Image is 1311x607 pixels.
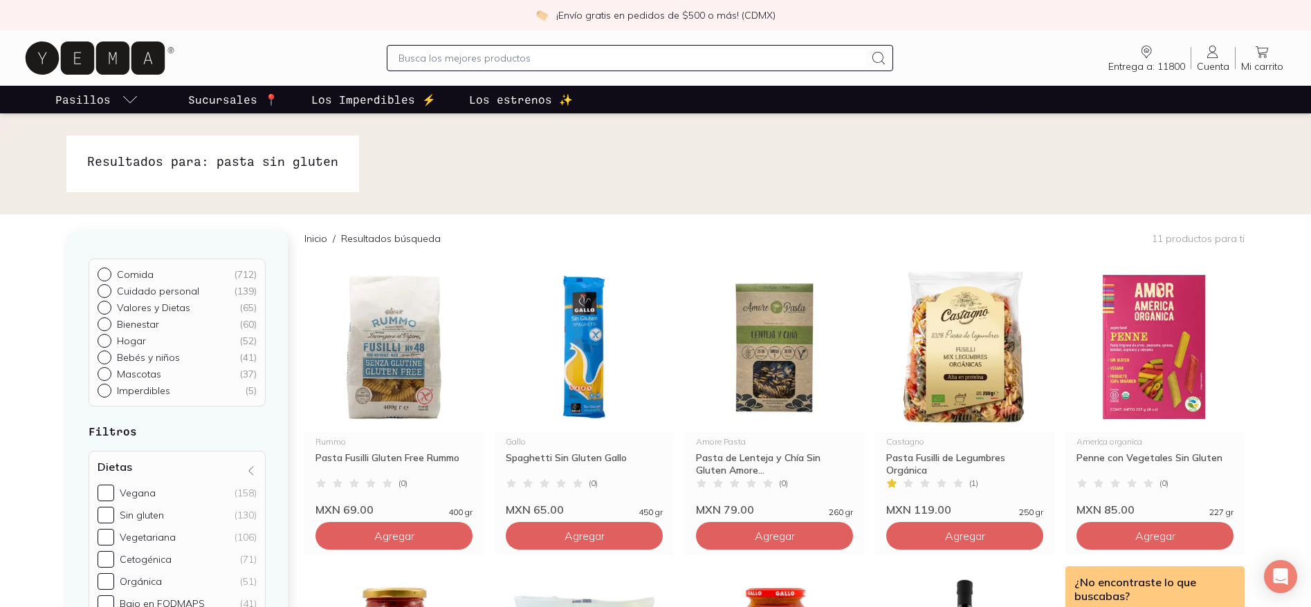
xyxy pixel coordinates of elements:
a: pasillo-todos-link [53,86,141,113]
input: Orgánica(51) [98,573,114,590]
div: ( 52 ) [239,335,257,347]
div: Penne con Vegetales Sin Gluten [1076,451,1234,476]
strong: Filtros [89,424,137,438]
input: Sin gluten(130) [98,507,114,523]
h1: Resultados para: pasta sin gluten [87,152,338,170]
p: Bienestar [117,318,159,330]
span: MXN 79.00 [696,503,754,516]
p: ¡Envío gratis en pedidos de $500 o más! (CDMX) [556,8,776,22]
p: Sucursales 📍 [188,91,278,108]
div: ( 139 ) [234,285,257,297]
span: Agregar [374,529,414,543]
div: America organica [1076,438,1234,446]
img: check [535,9,548,21]
div: Sin gluten [120,509,164,521]
div: Gallo [506,438,663,446]
span: 227 gr [1209,508,1234,516]
div: ( 37 ) [239,368,257,380]
p: Hogar [117,335,146,347]
p: Los Imperdibles ⚡️ [311,91,436,108]
span: ( 1 ) [969,479,978,487]
div: Open Intercom Messenger [1264,560,1297,593]
div: (130) [235,509,257,521]
div: Amore Pasta [696,438,853,446]
span: Entrega a: 11800 [1108,60,1185,73]
p: Imperdibles [117,384,170,397]
p: Mascotas [117,368,161,380]
img: Pasta Fusilli de Legumbres Orgánica Castagno [875,262,1054,432]
span: Agregar [1135,529,1175,543]
a: Sucursales 📍 [185,86,281,113]
div: Spaghetti Sin Gluten Gallo [506,451,663,476]
span: 260 gr [829,508,853,516]
img: Spaghetti Sin Gluten Gallo [495,262,674,432]
span: / [327,232,341,245]
p: Resultados búsqueda [341,232,441,245]
a: Los Imperdibles ⚡️ [309,86,439,113]
span: Agregar [755,529,795,543]
a: Mi carrito [1236,44,1289,73]
a: Inicio [304,232,327,245]
button: Agregar [886,522,1043,550]
span: ( 0 ) [398,479,407,487]
span: Mi carrito [1241,60,1283,73]
div: ( 65 ) [239,301,257,314]
p: Valores y Dietas [117,301,190,314]
span: Cuenta [1197,60,1229,73]
p: 11 productos para ti [1152,232,1245,245]
span: 250 gr [1019,508,1043,516]
p: Los estrenos ✨ [469,91,573,108]
input: Cetogénica(71) [98,551,114,568]
span: 400 gr [448,508,473,516]
button: Agregar [1076,522,1234,550]
img: Penne con Vegetales Sin Gluten América Orgánica [1065,262,1245,432]
div: Orgánica [120,575,162,588]
span: MXN 119.00 [886,503,951,516]
h4: Dietas [98,460,132,474]
div: ( 41 ) [239,351,257,364]
div: Vegetariana [120,531,176,543]
div: ( 60 ) [239,318,257,330]
span: ( 0 ) [779,479,788,487]
div: Pasta Fusilli Gluten Free Rummo [315,451,473,476]
span: MXN 69.00 [315,503,374,516]
input: Vegetariana(106) [98,529,114,545]
a: Entrega a: 11800 [1103,44,1191,73]
a: Pasta de Lenteja, Sin Gluten, Vegana, 100% leguminosa y Semillas de Chia, 260 gr, Hecho en Mexico... [685,262,864,516]
div: (51) [240,575,257,588]
p: Comida [117,268,154,281]
div: Rummo [315,438,473,446]
div: Castagno [886,438,1043,446]
button: Agregar [506,522,663,550]
a: Pasta Fusilli de Legumbres Orgánica CastagnoCastagnoPasta Fusilli de Legumbres Orgánica(1)MXN 119... [875,262,1054,516]
div: (71) [240,553,257,566]
span: MXN 85.00 [1076,503,1135,516]
input: Vegana(158) [98,485,114,501]
a: Pasta Fusilli Gluten Free RummoRummoPasta Fusilli Gluten Free Rummo(0)MXN 69.00400 gr [304,262,484,516]
span: MXN 65.00 [506,503,564,516]
div: (158) [235,487,257,499]
div: Vegana [120,487,156,499]
span: ( 0 ) [1159,479,1168,487]
div: ( 712 ) [234,268,257,281]
div: (106) [235,531,257,543]
div: ( 5 ) [245,384,257,397]
p: Pasillos [55,91,111,108]
div: Cetogénica [120,553,172,566]
button: Agregar [315,522,473,550]
img: Pasta Fusilli Gluten Free Rummo [304,262,484,432]
p: Cuidado personal [117,285,199,297]
span: Agregar [945,529,985,543]
a: Spaghetti Sin Gluten GalloGalloSpaghetti Sin Gluten Gallo(0)MXN 65.00450 gr [495,262,674,516]
span: ( 0 ) [589,479,598,487]
a: Los estrenos ✨ [466,86,576,113]
img: Pasta de Lenteja, Sin Gluten, Vegana, 100% leguminosa y Semillas de Chia, 260 gr, Hecho en Mexico [685,262,864,432]
span: 450 gr [639,508,663,516]
input: Busca los mejores productos [398,50,865,66]
span: Agregar [565,529,605,543]
a: Penne con Vegetales Sin Gluten América OrgánicaAmerica organicaPenne con Vegetales Sin Gluten(0)M... [1065,262,1245,516]
a: Cuenta [1191,44,1235,73]
p: Bebés y niños [117,351,180,364]
button: Agregar [696,522,853,550]
div: Pasta Fusilli de Legumbres Orgánica [886,451,1043,476]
